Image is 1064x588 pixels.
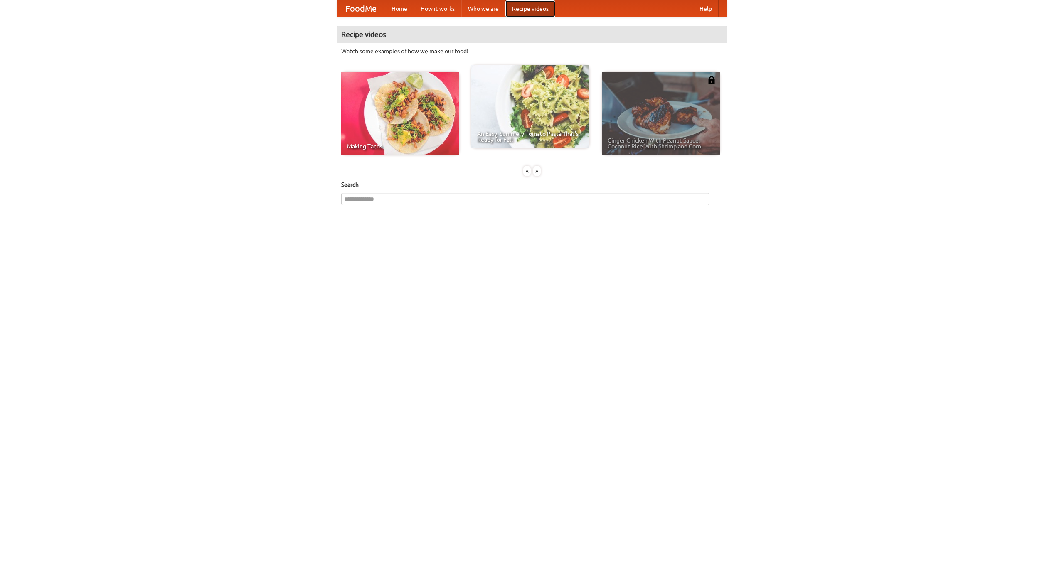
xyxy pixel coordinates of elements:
div: » [533,166,541,176]
a: How it works [414,0,461,17]
span: An Easy, Summery Tomato Pasta That's Ready for Fall [477,131,584,143]
a: Who we are [461,0,505,17]
h5: Search [341,180,723,189]
span: Making Tacos [347,143,453,149]
h4: Recipe videos [337,26,727,43]
div: « [523,166,531,176]
a: FoodMe [337,0,385,17]
p: Watch some examples of how we make our food! [341,47,723,55]
a: Help [693,0,719,17]
a: Making Tacos [341,72,459,155]
a: Recipe videos [505,0,555,17]
a: An Easy, Summery Tomato Pasta That's Ready for Fall [471,65,589,148]
a: Home [385,0,414,17]
img: 483408.png [707,76,716,84]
